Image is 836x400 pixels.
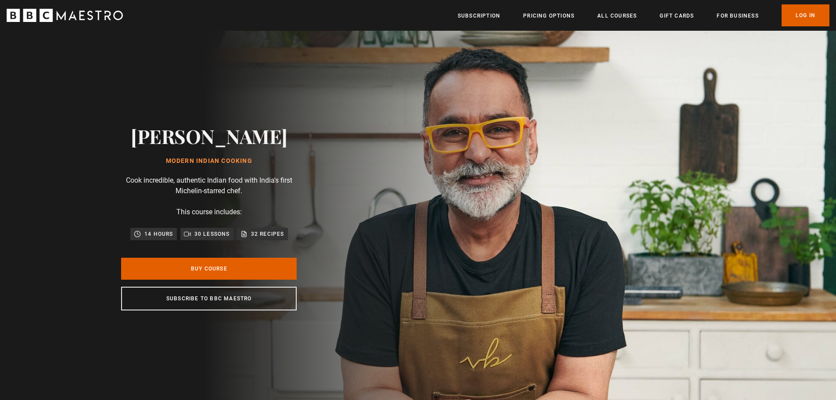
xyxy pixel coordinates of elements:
[131,125,287,147] h2: [PERSON_NAME]
[121,258,297,280] a: Buy Course
[121,287,297,310] a: Subscribe to BBC Maestro
[176,207,242,217] p: This course includes:
[782,4,829,26] a: Log In
[597,11,637,20] a: All Courses
[7,9,123,22] svg: BBC Maestro
[194,230,230,238] p: 30 lessons
[131,158,287,165] h1: Modern Indian Cooking
[144,230,173,238] p: 14 hours
[458,11,500,20] a: Subscription
[121,175,297,196] p: Cook incredible, authentic Indian food with India's first Michelin-starred chef.
[717,11,758,20] a: For business
[523,11,574,20] a: Pricing Options
[660,11,694,20] a: Gift Cards
[251,230,284,238] p: 32 Recipes
[458,4,829,26] nav: Primary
